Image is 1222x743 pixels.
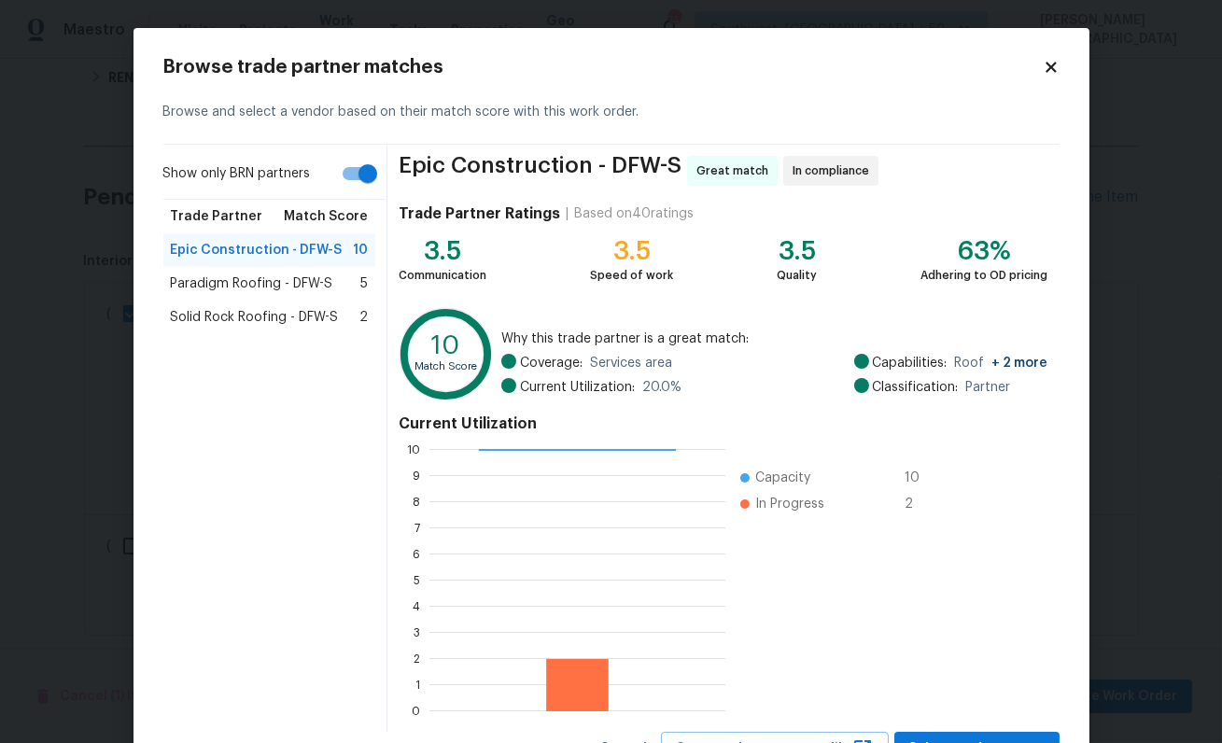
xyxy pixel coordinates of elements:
[955,354,1048,372] span: Roof
[755,495,824,513] span: In Progress
[399,414,1047,433] h4: Current Utilization
[353,241,368,259] span: 10
[520,354,583,372] span: Coverage:
[905,469,934,487] span: 10
[399,156,681,186] span: Epic Construction - DFW-S
[992,357,1048,370] span: + 2 more
[360,274,368,293] span: 5
[399,242,486,260] div: 3.5
[412,706,420,717] text: 0
[413,497,420,508] text: 8
[520,378,635,397] span: Current Utilization:
[171,308,339,327] span: Solid Rock Roofing - DFW-S
[873,354,948,372] span: Capabilities:
[171,207,263,226] span: Trade Partner
[407,444,420,456] text: 10
[414,575,420,586] text: 5
[399,204,560,223] h4: Trade Partner Ratings
[163,58,1043,77] h2: Browse trade partner matches
[590,266,673,285] div: Speed of work
[696,161,776,180] span: Great match
[413,549,420,560] text: 6
[414,653,420,665] text: 2
[432,333,461,359] text: 10
[873,378,959,397] span: Classification:
[966,378,1011,397] span: Partner
[171,241,343,259] span: Epic Construction - DFW-S
[414,627,420,638] text: 3
[574,204,694,223] div: Based on 40 ratings
[414,523,420,534] text: 7
[793,161,877,180] span: In compliance
[359,308,368,327] span: 2
[413,470,420,482] text: 9
[399,266,486,285] div: Communication
[171,274,333,293] span: Paradigm Roofing - DFW-S
[590,242,673,260] div: 3.5
[642,378,681,397] span: 20.0 %
[777,242,817,260] div: 3.5
[284,207,368,226] span: Match Score
[777,266,817,285] div: Quality
[905,495,934,513] span: 2
[560,204,574,223] div: |
[921,266,1048,285] div: Adhering to OD pricing
[163,80,1060,145] div: Browse and select a vendor based on their match score with this work order.
[755,469,810,487] span: Capacity
[921,242,1048,260] div: 63%
[413,601,420,612] text: 4
[163,164,311,184] span: Show only BRN partners
[415,361,478,371] text: Match Score
[415,680,420,691] text: 1
[590,354,672,372] span: Services area
[501,329,1048,348] span: Why this trade partner is a great match:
